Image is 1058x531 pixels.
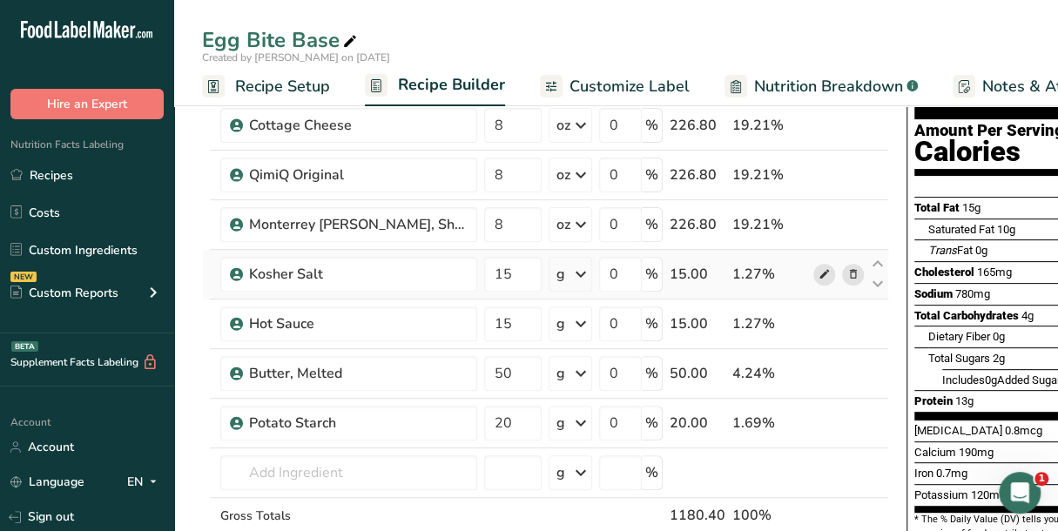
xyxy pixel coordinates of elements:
[249,165,467,185] div: QimiQ Original
[928,352,990,365] span: Total Sugars
[732,165,806,185] div: 19.21%
[1005,424,1042,437] span: 0.8mcg
[249,363,467,384] div: Butter, Melted
[249,264,467,285] div: Kosher Salt
[556,214,570,235] div: oz
[670,505,725,526] div: 1180.40
[249,214,467,235] div: Monterrey [PERSON_NAME], Shredded
[670,214,725,235] div: 226.80
[914,265,974,279] span: Cholesterol
[928,244,973,257] span: Fat
[670,363,725,384] div: 50.00
[220,455,477,490] input: Add Ingredient
[997,223,1015,236] span: 10g
[202,67,330,106] a: Recipe Setup
[249,313,467,334] div: Hot Sauce
[365,65,505,107] a: Recipe Builder
[670,115,725,136] div: 226.80
[249,115,467,136] div: Cottage Cheese
[556,413,565,434] div: g
[556,115,570,136] div: oz
[670,165,725,185] div: 226.80
[556,165,570,185] div: oz
[249,413,467,434] div: Potato Starch
[914,201,960,214] span: Total Fat
[540,67,690,106] a: Customize Label
[914,488,968,501] span: Potassium
[732,505,806,526] div: 100%
[127,472,164,493] div: EN
[936,467,967,480] span: 0.7mg
[235,75,330,98] span: Recipe Setup
[556,264,565,285] div: g
[202,24,361,56] div: Egg Bite Base
[732,264,806,285] div: 1.27%
[202,50,390,64] span: Created by [PERSON_NAME] on [DATE]
[10,89,164,119] button: Hire an Expert
[10,272,37,282] div: NEW
[914,309,1019,322] span: Total Carbohydrates
[914,424,1002,437] span: [MEDICAL_DATA]
[962,201,981,214] span: 15g
[959,446,994,459] span: 190mg
[985,373,997,386] span: 0g
[724,67,918,106] a: Nutrition Breakdown
[993,330,1005,343] span: 0g
[569,75,690,98] span: Customize Label
[732,413,806,434] div: 1.69%
[732,115,806,136] div: 19.21%
[732,214,806,235] div: 19.21%
[928,330,990,343] span: Dietary Fiber
[754,75,903,98] span: Nutrition Breakdown
[1021,309,1034,322] span: 4g
[10,284,118,302] div: Custom Reports
[556,462,565,483] div: g
[914,394,953,407] span: Protein
[977,265,1012,279] span: 165mg
[928,244,957,257] i: Trans
[955,394,974,407] span: 13g
[398,73,505,97] span: Recipe Builder
[11,341,38,352] div: BETA
[10,467,84,497] a: Language
[955,287,990,300] span: 780mg
[914,446,956,459] span: Calcium
[971,488,1006,501] span: 120mg
[670,413,725,434] div: 20.00
[732,363,806,384] div: 4.24%
[556,313,565,334] div: g
[999,472,1041,514] iframe: Intercom live chat
[993,352,1005,365] span: 2g
[670,313,725,334] div: 15.00
[914,467,933,480] span: Iron
[220,507,477,525] div: Gross Totals
[928,223,994,236] span: Saturated Fat
[732,313,806,334] div: 1.27%
[975,244,987,257] span: 0g
[556,363,565,384] div: g
[670,264,725,285] div: 15.00
[914,287,953,300] span: Sodium
[1034,472,1048,486] span: 1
